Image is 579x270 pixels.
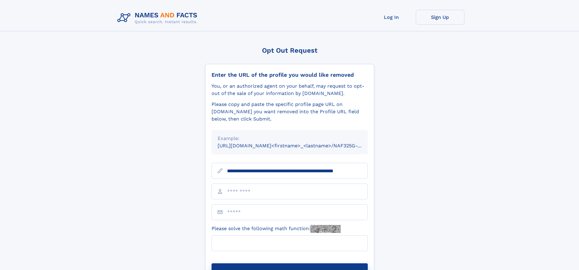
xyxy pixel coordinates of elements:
div: Enter the URL of the profile you would like removed [212,72,368,78]
a: Log In [367,10,416,25]
a: Sign Up [416,10,464,25]
div: Please copy and paste the specific profile page URL on [DOMAIN_NAME] you want removed into the Pr... [212,101,368,123]
small: [URL][DOMAIN_NAME]<firstname>_<lastname>/NAF325G-xxxxxxxx [218,143,379,149]
div: Opt Out Request [205,47,374,54]
img: Logo Names and Facts [115,10,202,26]
div: You, or an authorized agent on your behalf, may request to opt-out of the sale of your informatio... [212,82,368,97]
div: Example: [218,135,362,142]
label: Please solve the following math function: [212,225,341,233]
